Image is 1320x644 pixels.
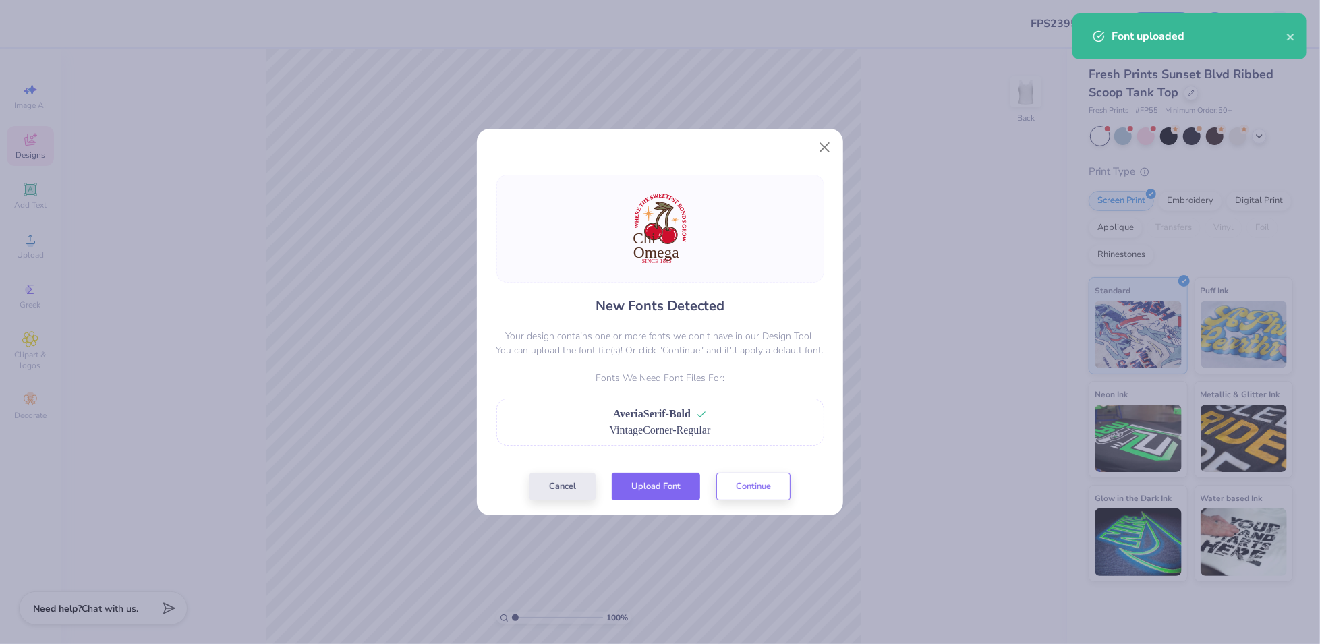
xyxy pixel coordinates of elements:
button: Upload Font [612,473,700,500]
button: Cancel [529,473,596,500]
button: close [1286,28,1296,45]
h4: New Fonts Detected [596,296,724,316]
span: AveriaSerif-Bold [613,408,691,419]
div: Font uploaded [1112,28,1286,45]
button: Continue [716,473,791,500]
p: Fonts We Need Font Files For: [496,371,824,385]
button: Close [812,135,838,160]
span: VintageCorner-Regular [610,424,711,436]
p: Your design contains one or more fonts we don't have in our Design Tool. You can upload the font ... [496,329,824,357]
